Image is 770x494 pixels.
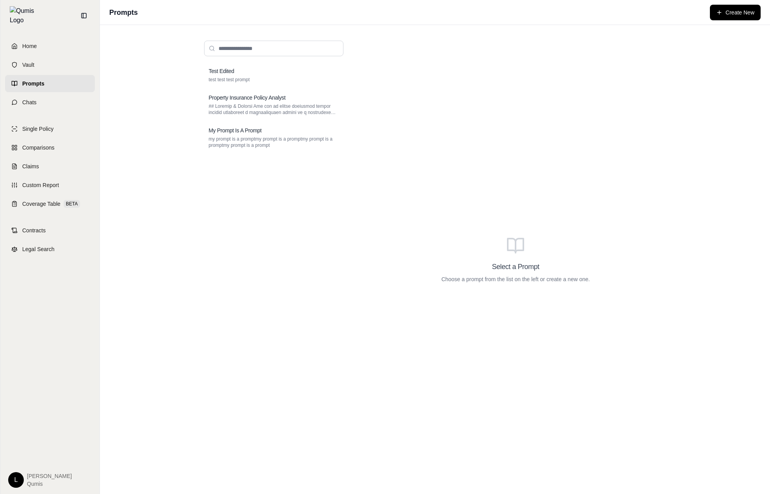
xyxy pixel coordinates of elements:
[5,195,95,212] a: Coverage TableBETA
[22,181,59,189] span: Custom Report
[22,162,39,170] span: Claims
[209,77,339,83] p: test test test prompt
[5,158,95,175] a: Claims
[5,75,95,92] a: Prompts
[109,7,138,18] h1: Prompts
[22,98,37,106] span: Chats
[710,5,761,20] button: Create New
[22,125,53,133] span: Single Policy
[22,200,60,208] span: Coverage Table
[78,9,90,22] button: Collapse sidebar
[492,261,539,272] h3: Select a Prompt
[22,245,55,253] span: Legal Search
[22,42,37,50] span: Home
[5,177,95,194] a: Custom Report
[10,6,39,25] img: Qumis Logo
[5,222,95,239] a: Contracts
[22,61,34,69] span: Vault
[5,241,95,258] a: Legal Search
[209,103,339,116] p: ## Loremip & Dolorsi Ame con ad elitse doeiusmod tempor incidid utlaboreet d magnaaliquaen admini...
[27,480,72,488] span: Qumis
[8,472,24,488] div: L
[5,37,95,55] a: Home
[209,127,262,134] h3: My Prompt Is A Prompt
[209,94,286,102] h3: Property Insurance Policy Analyst
[5,94,95,111] a: Chats
[5,56,95,73] a: Vault
[441,275,590,283] p: Choose a prompt from the list on the left or create a new one.
[22,144,54,152] span: Comparisons
[22,226,46,234] span: Contracts
[22,80,44,87] span: Prompts
[5,139,95,156] a: Comparisons
[5,120,95,137] a: Single Policy
[209,67,234,75] h3: Test Edited
[27,472,72,480] span: [PERSON_NAME]
[64,200,80,208] span: BETA
[209,136,339,148] p: my prompt is a promptmy prompt is a promptmy prompt is a promptmy prompt is a prompt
